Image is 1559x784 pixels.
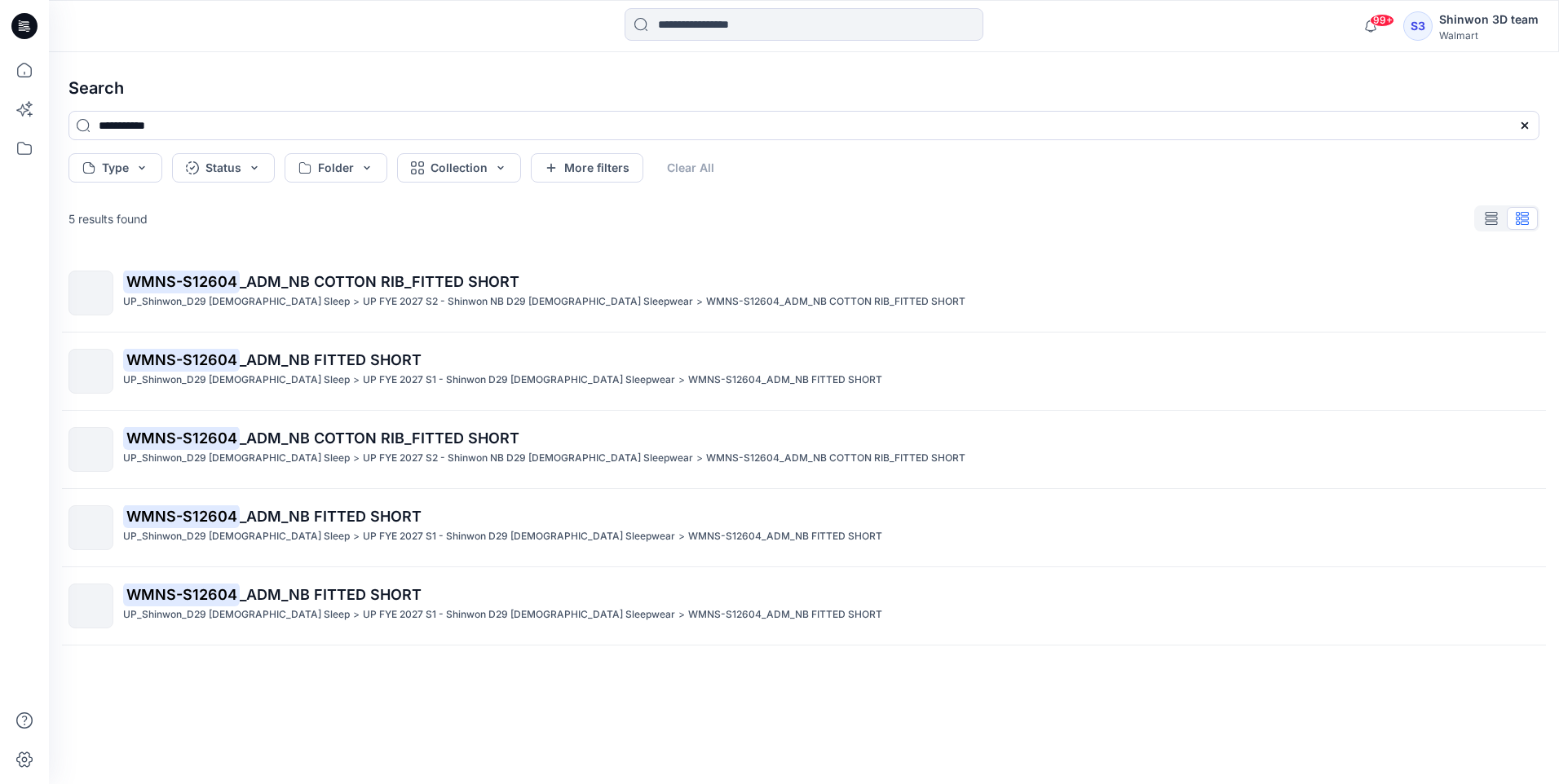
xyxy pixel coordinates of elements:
a: WMNS-S12604_ADM_NB FITTED SHORTUP_Shinwon_D29 [DEMOGRAPHIC_DATA] Sleep>UP FYE 2027 S1 - Shinwon D... [59,339,1549,403]
p: > [353,450,360,467]
button: Collection [397,153,521,183]
mark: WMNS-S12604 [123,270,240,293]
span: _ADM_NB COTTON RIB_FITTED SHORT [240,429,519,447]
p: UP_Shinwon_D29 Ladies Sleep [123,528,350,545]
p: WMNS-S12604_ADM_NB FITTED SHORT [688,372,882,389]
p: UP FYE 2027 S2 - Shinwon NB D29 Ladies Sleepwear [363,293,693,311]
mark: WMNS-S12604 [123,504,240,527]
p: UP_Shinwon_D29 Ladies Sleep [123,372,350,389]
p: > [353,293,360,311]
button: Type [68,153,162,183]
p: > [696,293,703,311]
mark: WMNS-S12604 [123,426,240,449]
span: _ADM_NB FITTED SHORT [240,351,422,368]
p: UP_Shinwon_D29 Ladies Sleep [123,293,350,311]
p: WMNS-S12604_ADM_NB FITTED SHORT [688,606,882,623]
p: > [678,606,685,623]
span: _ADM_NB FITTED SHORT [240,508,422,525]
p: UP FYE 2027 S1 - Shinwon D29 Ladies Sleepwear [363,528,675,545]
mark: WMNS-S12604 [123,583,240,606]
p: > [353,372,360,389]
span: _ADM_NB FITTED SHORT [240,586,422,603]
div: S3 [1403,11,1433,41]
a: WMNS-S12604_ADM_NB FITTED SHORTUP_Shinwon_D29 [DEMOGRAPHIC_DATA] Sleep>UP FYE 2027 S1 - Shinwon D... [59,496,1549,560]
p: > [696,450,703,467]
button: Folder [285,153,387,183]
p: WMNS-S12604_ADM_NB COTTON RIB_FITTED SHORT [706,293,965,311]
a: WMNS-S12604_ADM_NB FITTED SHORTUP_Shinwon_D29 [DEMOGRAPHIC_DATA] Sleep>UP FYE 2027 S1 - Shinwon D... [59,574,1549,638]
p: UP FYE 2027 S2 - Shinwon NB D29 Ladies Sleepwear [363,450,693,467]
span: _ADM_NB COTTON RIB_FITTED SHORT [240,273,519,290]
button: More filters [531,153,643,183]
mark: WMNS-S12604 [123,348,240,371]
p: UP_Shinwon_D29 Ladies Sleep [123,606,350,623]
p: > [353,606,360,623]
p: UP FYE 2027 S1 - Shinwon D29 Ladies Sleepwear [363,606,675,623]
a: WMNS-S12604_ADM_NB COTTON RIB_FITTED SHORTUP_Shinwon_D29 [DEMOGRAPHIC_DATA] Sleep>UP FYE 2027 S2 ... [59,261,1549,325]
button: Status [172,153,275,183]
p: UP_Shinwon_D29 Ladies Sleep [123,450,350,467]
p: > [678,528,685,545]
p: > [678,372,685,389]
div: Walmart [1439,29,1539,42]
div: Shinwon 3D team [1439,10,1539,29]
p: UP FYE 2027 S1 - Shinwon D29 Ladies Sleepwear [363,372,675,389]
h4: Search [55,65,1552,111]
span: 99+ [1370,14,1394,27]
p: > [353,528,360,545]
p: WMNS-S12604_ADM_NB COTTON RIB_FITTED SHORT [706,450,965,467]
p: 5 results found [68,210,148,227]
p: WMNS-S12604_ADM_NB FITTED SHORT [688,528,882,545]
a: WMNS-S12604_ADM_NB COTTON RIB_FITTED SHORTUP_Shinwon_D29 [DEMOGRAPHIC_DATA] Sleep>UP FYE 2027 S2 ... [59,417,1549,482]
